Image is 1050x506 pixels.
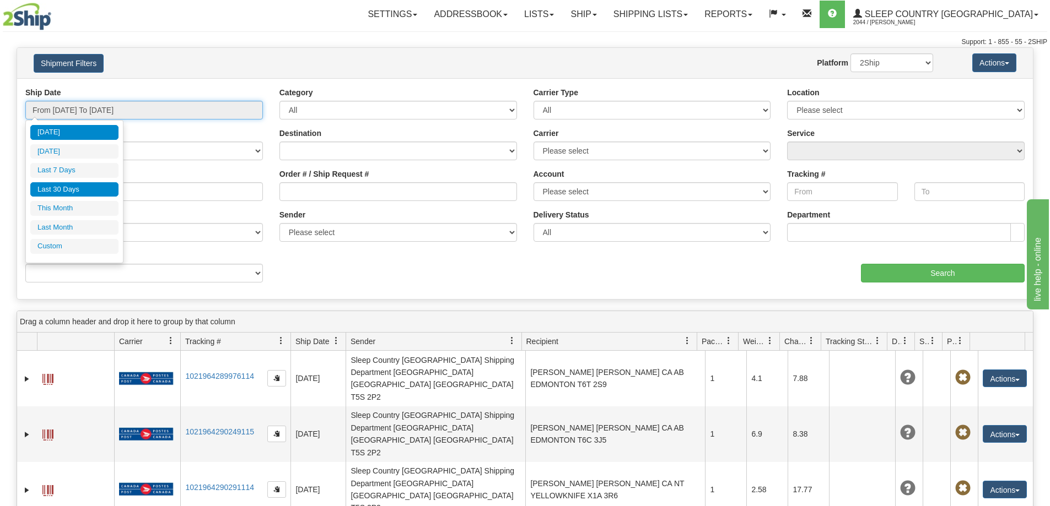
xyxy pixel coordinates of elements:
button: Copy to clipboard [267,481,286,498]
iframe: chat widget [1025,197,1049,309]
a: Ship Date filter column settings [327,331,346,350]
div: Support: 1 - 855 - 55 - 2SHIP [3,37,1047,47]
img: logo2044.jpg [3,3,51,30]
label: Platform [817,57,848,68]
a: Packages filter column settings [719,331,738,350]
label: Carrier [534,128,559,139]
label: Service [787,128,815,139]
td: [PERSON_NAME] [PERSON_NAME] CA AB EDMONTON T6T 2S9 [525,351,705,406]
span: Ship Date [295,336,329,347]
label: Ship Date [25,87,61,98]
span: Delivery Status [892,336,901,347]
span: Unknown [900,370,916,385]
a: Recipient filter column settings [678,331,697,350]
a: Label [42,369,53,387]
a: Expand [21,373,33,384]
td: 8.38 [788,406,829,462]
span: Unknown [900,481,916,496]
a: Delivery Status filter column settings [896,331,914,350]
span: Tracking # [185,336,221,347]
label: Carrier Type [534,87,578,98]
label: Tracking # [787,168,825,179]
a: Shipment Issues filter column settings [923,331,942,350]
a: 1021964289976114 [185,372,254,380]
span: Pickup Not Assigned [955,425,971,440]
label: Destination [279,128,321,139]
span: Shipment Issues [919,336,929,347]
a: Sleep Country [GEOGRAPHIC_DATA] 2044 / [PERSON_NAME] [845,1,1047,28]
span: Pickup Not Assigned [955,481,971,496]
a: Label [42,425,53,442]
a: Charge filter column settings [802,331,821,350]
label: Sender [279,209,305,220]
td: [DATE] [290,406,346,462]
span: Tracking Status [826,336,874,347]
span: Pickup Status [947,336,956,347]
button: Actions [972,53,1016,72]
a: Carrier filter column settings [161,331,180,350]
td: 4.1 [746,351,788,406]
li: Last 30 Days [30,182,119,197]
label: Category [279,87,313,98]
label: Location [787,87,819,98]
a: Label [42,480,53,498]
button: Actions [983,481,1027,498]
span: Charge [784,336,807,347]
li: Last Month [30,220,119,235]
a: Reports [696,1,761,28]
li: This Month [30,201,119,216]
a: 1021964290291114 [185,483,254,492]
li: [DATE] [30,144,119,159]
label: Delivery Status [534,209,589,220]
td: [PERSON_NAME] [PERSON_NAME] CA AB EDMONTON T6C 3J5 [525,406,705,462]
span: Sender [351,336,375,347]
span: Weight [743,336,766,347]
button: Copy to clipboard [267,370,286,387]
input: Search [861,264,1025,282]
td: 7.88 [788,351,829,406]
img: 20 - Canada Post [119,372,173,385]
li: Custom [30,239,119,254]
label: Account [534,168,564,179]
li: Last 7 Days [30,163,119,178]
a: Weight filter column settings [761,331,779,350]
a: Shipping lists [605,1,696,28]
td: [DATE] [290,351,346,406]
a: Expand [21,485,33,496]
li: [DATE] [30,125,119,140]
span: Recipient [526,336,558,347]
div: grid grouping header [17,311,1033,333]
button: Shipment Filters [34,54,104,73]
a: Settings [359,1,426,28]
button: Actions [983,425,1027,443]
a: Tracking Status filter column settings [868,331,887,350]
button: Actions [983,369,1027,387]
td: Sleep Country [GEOGRAPHIC_DATA] Shipping Department [GEOGRAPHIC_DATA] [GEOGRAPHIC_DATA] [GEOGRAPH... [346,406,525,462]
a: Tracking # filter column settings [272,331,290,350]
button: Copy to clipboard [267,426,286,442]
td: 1 [705,406,746,462]
a: Ship [562,1,605,28]
label: Department [787,209,830,220]
img: 20 - Canada Post [119,427,173,441]
input: From [787,182,897,201]
div: live help - online [8,7,102,20]
a: Pickup Status filter column settings [951,331,970,350]
td: 6.9 [746,406,788,462]
input: To [914,182,1025,201]
img: 20 - Canada Post [119,482,173,496]
a: Expand [21,429,33,440]
td: 1 [705,351,746,406]
td: Sleep Country [GEOGRAPHIC_DATA] Shipping Department [GEOGRAPHIC_DATA] [GEOGRAPHIC_DATA] [GEOGRAPH... [346,351,525,406]
span: 2044 / [PERSON_NAME] [853,17,936,28]
span: Pickup Not Assigned [955,370,971,385]
span: Carrier [119,336,143,347]
a: Sender filter column settings [503,331,521,350]
span: Unknown [900,425,916,440]
a: Addressbook [426,1,516,28]
span: Packages [702,336,725,347]
a: Lists [516,1,562,28]
a: 1021964290249115 [185,427,254,436]
span: Sleep Country [GEOGRAPHIC_DATA] [862,9,1033,19]
label: Order # / Ship Request # [279,168,369,179]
